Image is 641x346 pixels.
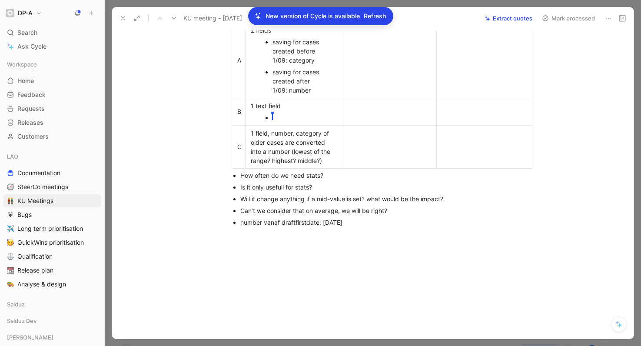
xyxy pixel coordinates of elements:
[3,58,101,71] div: Workspace
[363,10,386,22] button: Refresh
[3,314,101,330] div: Salduz Dev
[3,194,101,207] a: 👬KU Meetings
[18,9,33,17] h1: DP-A
[3,74,101,87] a: Home
[5,237,16,248] button: 🥳
[3,331,101,344] div: [PERSON_NAME]
[240,183,532,192] div: Is it only usefull for stats?
[3,26,101,39] div: Search
[7,281,14,288] img: 🎨
[7,183,14,190] img: 🧭
[7,300,25,309] span: Salduz
[7,211,14,218] img: 🕷️
[17,238,84,247] span: QuickWins prioritisation
[3,298,101,313] div: Salduz
[3,88,101,101] a: Feedback
[3,298,101,311] div: Salduz
[7,152,18,161] span: LAO
[5,251,16,262] button: ⚖️
[237,107,240,116] div: B
[17,104,45,113] span: Requests
[251,129,335,165] div: 1 field, number, category of older cases are converted into a number (lowest of the range? highes...
[17,90,46,99] span: Feedback
[3,208,101,221] a: 🕷️Bugs
[251,101,335,110] div: 1 text field
[17,118,43,127] span: Releases
[3,150,101,163] div: LAO
[7,239,14,246] img: 🥳
[17,169,60,177] span: Documentation
[6,9,14,17] img: DP-A
[17,224,83,233] span: Long term prioritisation
[3,116,101,129] a: Releases
[240,194,532,203] div: Will it change anything if a mid-value is set? what would be the impact?
[7,316,37,325] span: Salduz Dev
[538,12,599,24] button: Mark processed
[7,225,14,232] img: ✈️
[17,132,49,141] span: Customers
[272,37,322,65] div: saving for cases created before 1/09: category
[240,171,532,180] div: How often do we need stats?
[3,150,101,291] div: LAODocumentation🧭SteerCo meetings👬KU Meetings🕷️Bugs✈️Long term prioritisation🥳QuickWins prioritis...
[3,130,101,143] a: Customers
[237,142,240,151] div: C
[3,250,101,263] a: ⚖️Qualification
[3,40,101,53] a: Ask Cycle
[183,13,242,23] span: KU meeting - [DATE]
[3,222,101,235] a: ✈️Long term prioritisation
[7,253,14,260] img: ⚖️
[17,196,53,205] span: KU Meetings
[3,278,101,291] a: 🎨Analyse & design
[237,56,240,65] div: A
[481,12,536,24] button: Extract quotes
[272,67,322,95] div: saving for cases created after 1/09: number
[3,314,101,327] div: Salduz Dev
[5,265,16,276] button: 📆
[5,182,16,192] button: 🧭
[7,333,53,342] span: [PERSON_NAME]
[17,210,32,219] span: Bugs
[5,279,16,289] button: 🎨
[5,223,16,234] button: ✈️
[364,11,386,21] span: Refresh
[5,196,16,206] button: 👬
[3,264,101,277] a: 📆Release plan
[5,210,16,220] button: 🕷️
[240,206,532,215] div: Can’t we consider that on average, we will be right?
[17,280,66,289] span: Analyse & design
[3,7,44,19] button: DP-ADP-A
[3,180,101,193] a: 🧭SteerCo meetings
[7,60,37,69] span: Workspace
[17,266,53,275] span: Release plan
[3,102,101,115] a: Requests
[3,166,101,180] a: Documentation
[17,27,37,38] span: Search
[17,41,46,52] span: Ask Cycle
[7,267,14,274] img: 📆
[17,183,68,191] span: SteerCo meetings
[17,77,34,85] span: Home
[17,252,53,261] span: Qualification
[3,236,101,249] a: 🥳QuickWins prioritisation
[7,197,14,204] img: 👬
[240,218,532,227] div: number vanaf draftfirstdate: [DATE]
[266,11,360,21] p: New version of Cycle is available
